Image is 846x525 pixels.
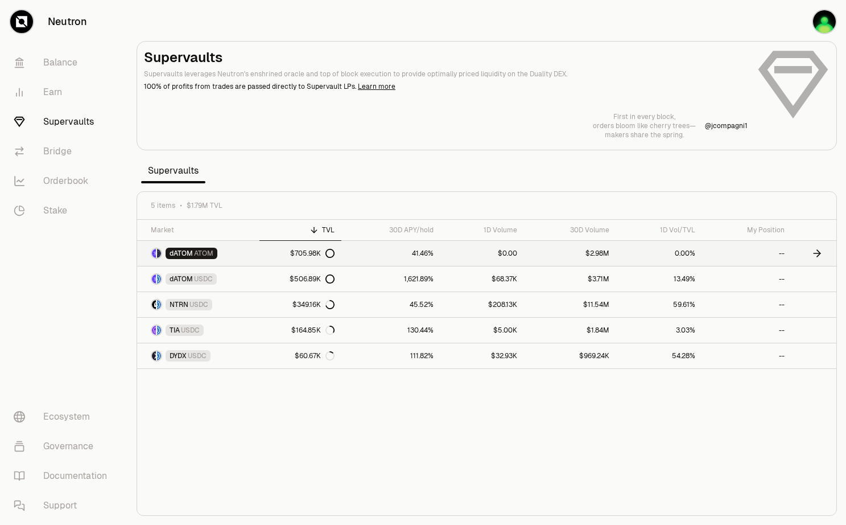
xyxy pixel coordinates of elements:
[524,241,616,266] a: $2.98M
[702,292,791,317] a: --
[157,351,161,360] img: USDC Logo
[5,77,123,107] a: Earn
[144,48,748,67] h2: Supervaults
[616,266,703,292] a: 13.49%
[447,225,517,235] div: 1D Volume
[593,121,696,130] p: orders bloom like cherry trees—
[151,201,175,210] span: 5 items
[170,249,193,258] span: dATOM
[259,266,342,292] a: $506.89K
[157,249,161,258] img: ATOM Logo
[702,343,791,368] a: --
[5,432,123,461] a: Governance
[188,351,207,360] span: USDC
[157,274,161,284] img: USDC Logo
[151,225,253,235] div: Market
[152,274,156,284] img: dATOM Logo
[157,326,161,335] img: USDC Logo
[593,130,696,140] p: makers share the spring.
[5,461,123,491] a: Documentation
[194,249,213,258] span: ATOM
[705,121,748,130] a: @jcompagni1
[524,318,616,343] a: $1.84M
[341,241,440,266] a: 41.46%
[440,241,524,266] a: $0.00
[137,318,259,343] a: TIA LogoUSDC LogoTIAUSDC
[259,318,342,343] a: $164.85K
[524,343,616,368] a: $969.24K
[5,107,123,137] a: Supervaults
[623,225,696,235] div: 1D Vol/TVL
[341,266,440,292] a: 1,621.89%
[616,241,703,266] a: 0.00%
[616,343,703,368] a: 54.28%
[181,326,200,335] span: USDC
[259,343,342,368] a: $60.67K
[170,300,188,309] span: NTRN
[524,292,616,317] a: $11.54M
[259,292,342,317] a: $349.16K
[348,225,434,235] div: 30D APY/hold
[189,300,208,309] span: USDC
[170,274,193,284] span: dATOM
[593,112,696,121] p: First in every block,
[295,351,335,360] div: $60.67K
[152,249,156,258] img: dATOM Logo
[291,326,335,335] div: $164.85K
[440,318,524,343] a: $5.00K
[5,491,123,520] a: Support
[187,201,222,210] span: $1.79M TVL
[194,274,213,284] span: USDC
[5,166,123,196] a: Orderbook
[524,266,616,292] a: $3.71M
[292,300,335,309] div: $349.16K
[5,48,123,77] a: Balance
[157,300,161,309] img: USDC Logo
[813,10,836,33] img: 72
[290,249,335,258] div: $705.98K
[440,343,524,368] a: $32.93K
[702,241,791,266] a: --
[152,300,156,309] img: NTRN Logo
[593,112,696,140] a: First in every block,orders bloom like cherry trees—makers share the spring.
[341,292,440,317] a: 45.52%
[531,225,609,235] div: 30D Volume
[141,159,205,182] span: Supervaults
[137,241,259,266] a: dATOM LogoATOM LogodATOMATOM
[170,326,180,335] span: TIA
[152,351,156,360] img: DYDX Logo
[137,292,259,317] a: NTRN LogoUSDC LogoNTRNUSDC
[440,292,524,317] a: $208.13K
[170,351,187,360] span: DYDX
[137,266,259,292] a: dATOM LogoUSDC LogodATOMUSDC
[144,69,748,79] p: Supervaults leverages Neutron's enshrined oracle and top of block execution to provide optimally ...
[702,266,791,292] a: --
[5,196,123,225] a: Stake
[358,82,395,91] a: Learn more
[152,326,156,335] img: TIA Logo
[616,292,703,317] a: 59.61%
[341,318,440,343] a: 130.44%
[341,343,440,368] a: 111.82%
[709,225,785,235] div: My Position
[259,241,342,266] a: $705.98K
[137,343,259,368] a: DYDX LogoUSDC LogoDYDXUSDC
[290,274,335,284] div: $506.89K
[5,402,123,432] a: Ecosystem
[616,318,703,343] a: 3.03%
[705,121,748,130] p: @ jcompagni1
[5,137,123,166] a: Bridge
[440,266,524,292] a: $68.37K
[144,81,748,92] p: 100% of profits from trades are passed directly to Supervault LPs.
[266,225,335,235] div: TVL
[702,318,791,343] a: --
